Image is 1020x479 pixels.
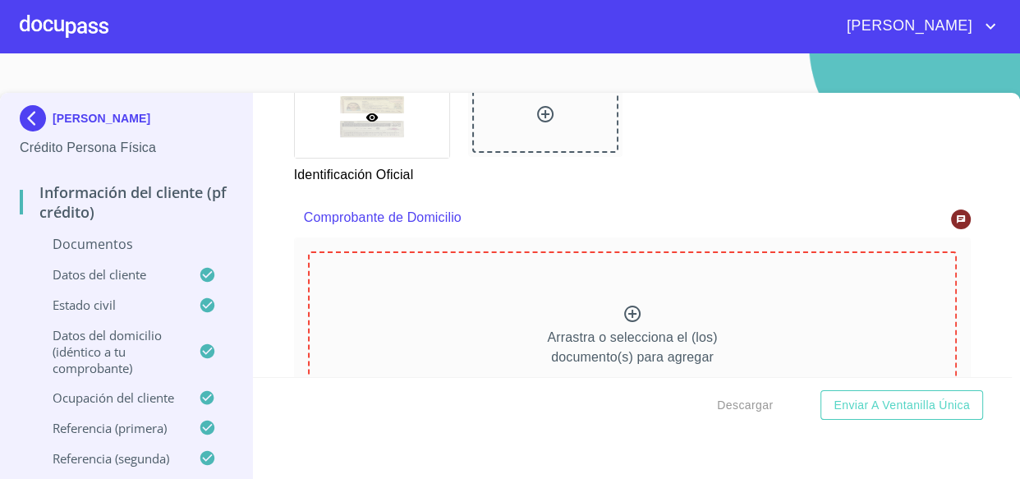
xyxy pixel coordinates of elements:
[20,450,199,467] p: Referencia (segunda)
[20,389,199,406] p: Ocupación del Cliente
[717,395,773,416] span: Descargar
[20,235,232,253] p: Documentos
[20,105,53,131] img: Docupass spot blue
[547,328,717,367] p: Arrastra o selecciona el (los) documento(s) para agregar
[834,13,1000,39] button: account of current user
[53,112,150,125] p: [PERSON_NAME]
[20,266,199,283] p: Datos del cliente
[20,420,199,436] p: Referencia (primera)
[20,138,232,158] p: Crédito Persona Física
[20,105,232,138] div: [PERSON_NAME]
[820,390,983,421] button: Enviar a Ventanilla única
[834,13,981,39] span: [PERSON_NAME]
[710,390,779,421] button: Descargar
[294,159,448,185] p: Identificación Oficial
[20,327,199,376] p: Datos del domicilio (idéntico a tu comprobante)
[304,208,896,228] p: Comprobante de Domicilio
[20,297,199,313] p: Estado Civil
[834,395,970,416] span: Enviar a Ventanilla única
[20,182,232,222] p: Información del cliente (PF crédito)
